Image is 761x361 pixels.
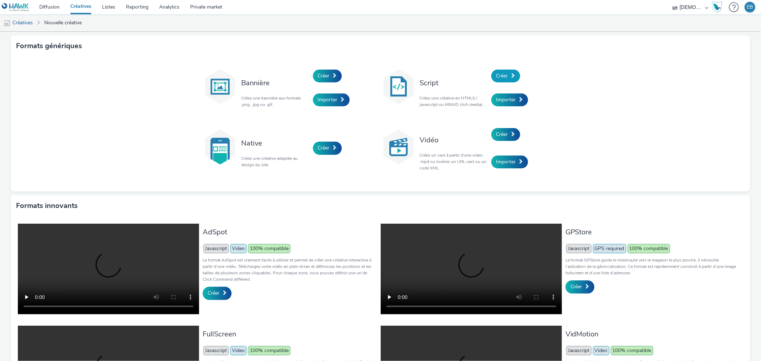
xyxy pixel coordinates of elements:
[565,227,740,237] h3: GPStore
[203,346,229,355] span: Javascript
[496,96,516,103] span: Importer
[496,131,508,138] span: Créer
[202,69,238,105] img: banner.svg
[203,257,377,283] p: Le format AdSpot est vraiment facile à utiliser et permet de créer une créative interactive à par...
[611,346,653,355] span: 100% compatible
[381,129,416,165] img: video.svg
[491,70,520,82] a: Créer
[41,14,85,31] a: Nouvelle créative
[202,129,238,165] img: native.svg
[16,200,78,211] h3: Formats innovants
[420,135,488,145] h3: Vidéo
[565,329,740,339] h3: VidMotion
[230,244,247,253] span: Video
[203,329,377,339] h3: FullScreen
[565,257,740,276] p: Le format GPStore guide le mobinaute vers le magasin le plus proche, il nécessite l’activation de...
[565,280,594,293] a: Créer
[230,346,247,355] span: Video
[208,290,219,296] span: Créer
[313,70,342,82] a: Créer
[318,144,330,151] span: Créer
[496,72,508,79] span: Créer
[712,1,725,13] a: Hawk Academy
[313,93,350,106] a: Importer
[313,142,342,154] a: Créer
[628,244,670,253] span: 100% compatible
[570,283,582,290] span: Créer
[203,244,229,253] span: Javascript
[318,72,330,79] span: Créer
[747,2,753,12] div: EB
[593,346,609,355] span: Video
[496,158,516,165] span: Importer
[242,155,309,168] p: Créez une créative adaptée au design du site.
[242,138,309,148] h3: Native
[318,96,338,103] span: Importer
[203,287,232,300] a: Créer
[491,93,528,106] a: Importer
[16,41,82,51] h3: Formats génériques
[491,128,520,141] a: Créer
[242,95,309,108] p: Créez une bannière aux formats .png, .jpg ou .gif.
[2,3,29,12] img: undefined Logo
[420,152,488,171] p: Créez un vast à partir d'une video .mp4 ou insérez un URL vast ou un code XML.
[420,78,488,88] h3: Script
[491,156,528,168] a: Importer
[381,69,416,105] img: code.svg
[242,78,309,88] h3: Bannière
[566,244,592,253] span: Javascript
[4,20,11,27] img: mobile
[712,1,722,13] img: Hawk Academy
[566,346,592,355] span: Javascript
[593,244,626,253] span: GPS required
[203,227,377,237] h3: AdSpot
[420,95,488,108] p: Créez une créative en HTML5 / javascript ou MRAID (rich media).
[248,244,290,253] span: 100% compatible
[248,346,290,355] span: 100% compatible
